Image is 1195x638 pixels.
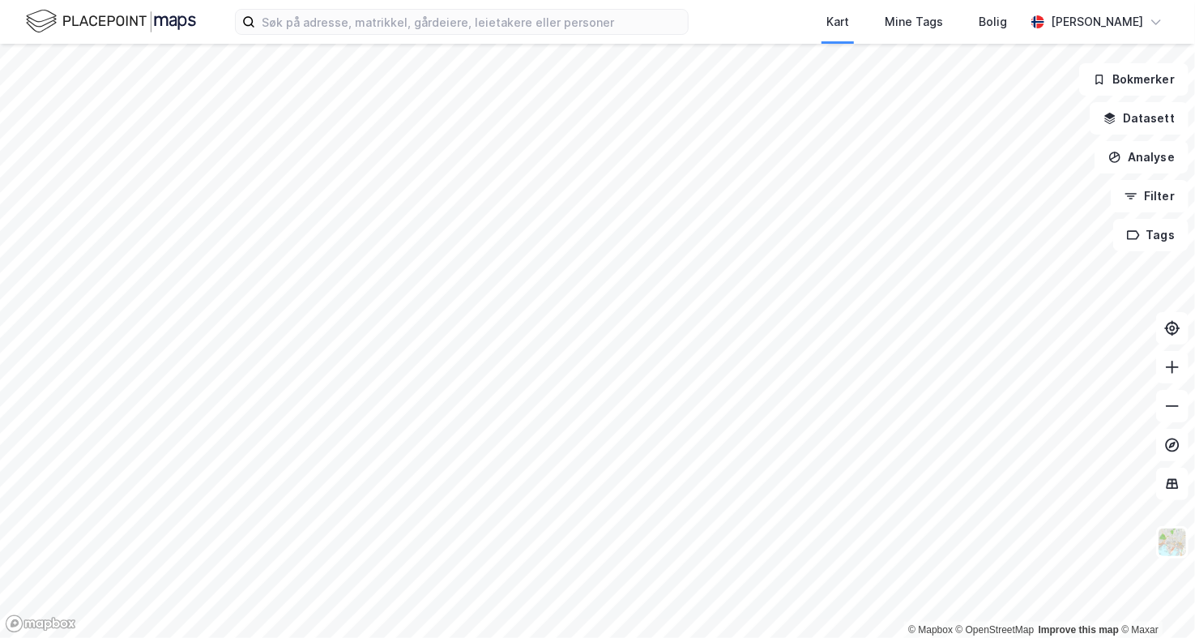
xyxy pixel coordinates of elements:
a: OpenStreetMap [956,624,1035,636]
div: Mine Tags [885,12,943,32]
a: Mapbox [908,624,953,636]
button: Analyse [1095,141,1189,173]
a: Improve this map [1039,624,1119,636]
button: Tags [1113,219,1189,251]
img: logo.f888ab2527a4732fd821a326f86c7f29.svg [26,7,196,36]
div: [PERSON_NAME] [1051,12,1143,32]
a: Mapbox homepage [5,614,76,633]
img: Z [1157,527,1188,558]
div: Bolig [979,12,1007,32]
div: Kart [826,12,849,32]
iframe: Chat Widget [1114,560,1195,638]
input: Søk på adresse, matrikkel, gårdeiere, leietakere eller personer [255,10,688,34]
div: Kontrollprogram for chat [1114,560,1195,638]
button: Datasett [1090,102,1189,135]
button: Filter [1111,180,1189,212]
button: Bokmerker [1079,63,1189,96]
